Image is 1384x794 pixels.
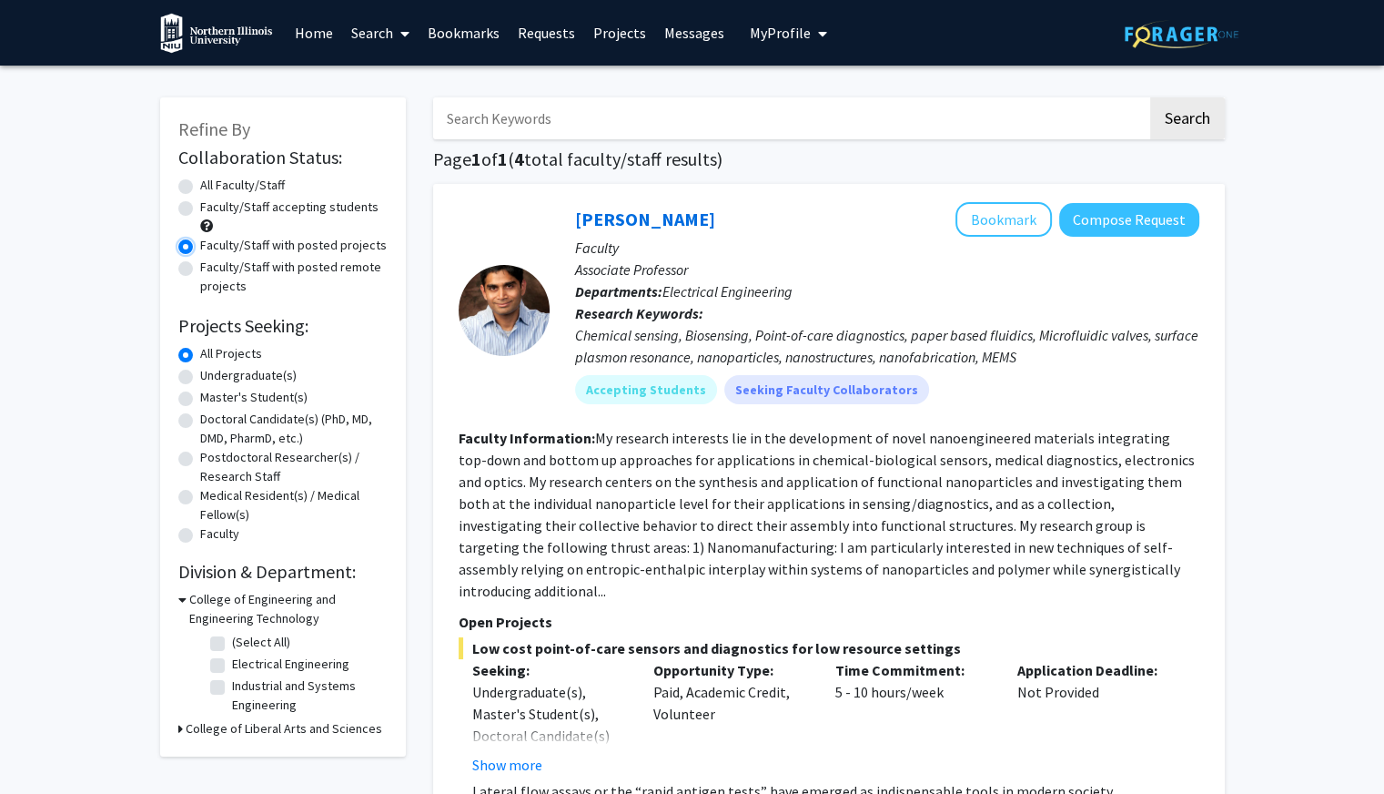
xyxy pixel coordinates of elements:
label: (Select All) [232,633,290,652]
a: [PERSON_NAME] [575,208,715,230]
img: ForagerOne Logo [1125,20,1238,48]
label: Undergraduate(s) [200,366,297,385]
input: Search Keywords [433,97,1147,139]
button: Search [1150,97,1225,139]
div: Not Provided [1004,659,1186,776]
a: Home [286,1,342,65]
label: All Projects [200,344,262,363]
label: Medical Resident(s) / Medical Fellow(s) [200,486,388,524]
a: Messages [655,1,733,65]
label: Faculty/Staff with posted remote projects [200,258,388,296]
p: Application Deadline: [1017,659,1172,681]
label: All Faculty/Staff [200,176,285,195]
p: Time Commitment: [835,659,990,681]
label: Faculty/Staff with posted projects [200,236,387,255]
h2: Collaboration Status: [178,147,388,168]
div: Undergraduate(s), Master's Student(s), Doctoral Candidate(s) (PhD, MD, DMD, PharmD, etc.), Faculty [472,681,627,790]
span: Low cost point-of-care sensors and diagnostics for low resource settings [459,637,1199,659]
span: 1 [471,148,481,170]
h2: Projects Seeking: [178,315,388,337]
p: Faculty [575,237,1199,259]
h2: Division & Department: [178,561,388,583]
p: Open Projects [459,611,1199,633]
div: 5 - 10 hours/week [822,659,1004,776]
a: Projects [584,1,655,65]
span: My Profile [750,24,811,42]
button: Add Venumadhav Korampally to Bookmarks [955,202,1052,237]
a: Bookmarks [419,1,509,65]
span: Electrical Engineering [662,282,793,300]
h3: College of Engineering and Engineering Technology [189,590,388,628]
fg-read-more: My research interests lie in the development of novel nanoengineered materials integrating top-do... [459,429,1195,600]
a: Requests [509,1,584,65]
label: Postdoctoral Researcher(s) / Research Staff [200,448,388,486]
label: Doctoral Candidate(s) (PhD, MD, DMD, PharmD, etc.) [200,410,388,448]
h3: College of Liberal Arts and Sciences [186,719,382,738]
label: Electrical Engineering [232,655,349,674]
h1: Page of ( total faculty/staff results) [433,148,1225,170]
label: Master's Student(s) [200,388,308,407]
iframe: Chat [14,712,77,780]
button: Compose Request to Venumadhav Korampally [1059,203,1199,237]
p: Opportunity Type: [653,659,808,681]
p: Seeking: [472,659,627,681]
label: Industrial and Systems Engineering [232,677,383,715]
img: Northern Illinois University Logo [160,13,273,54]
span: 1 [498,148,508,170]
b: Research Keywords: [575,304,703,322]
button: Show more [472,754,542,776]
mat-chip: Seeking Faculty Collaborators [724,375,929,404]
mat-chip: Accepting Students [575,375,717,404]
label: Faculty/Staff accepting students [200,198,379,217]
span: Refine By [178,117,250,140]
p: Associate Professor [575,259,1199,280]
div: Chemical sensing, Biosensing, Point-of-care diagnostics, paper based fluidics, Microfluidic valve... [575,324,1199,368]
label: Faculty [200,524,239,544]
div: Paid, Academic Credit, Volunteer [640,659,822,776]
span: 4 [514,148,524,170]
b: Faculty Information: [459,429,595,447]
a: Search [342,1,419,65]
b: Departments: [575,282,662,300]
